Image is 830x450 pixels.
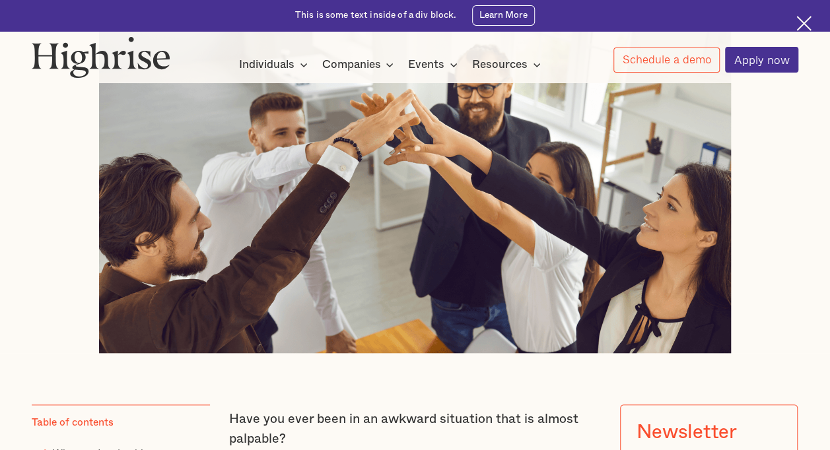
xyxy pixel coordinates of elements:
div: Newsletter [637,421,737,443]
div: Companies [322,57,380,73]
div: Resources [472,57,545,73]
div: Individuals [239,57,294,73]
a: Apply now [725,47,798,73]
img: Cross icon [796,16,812,31]
div: Resources [472,57,528,73]
div: Individuals [239,57,312,73]
a: Schedule a demo [613,48,720,73]
img: Highrise logo [32,36,170,78]
div: Table of contents [32,416,114,430]
a: Learn More [472,5,535,25]
div: Companies [322,57,398,73]
div: This is some text inside of a div block. [295,9,457,22]
div: Events [408,57,444,73]
p: Have you ever been in an awkward situation that is almost palpable? [229,410,602,449]
div: Events [408,57,462,73]
img: Team engaging in fun activities to build connections and ease into leadership discussions. [99,7,731,353]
